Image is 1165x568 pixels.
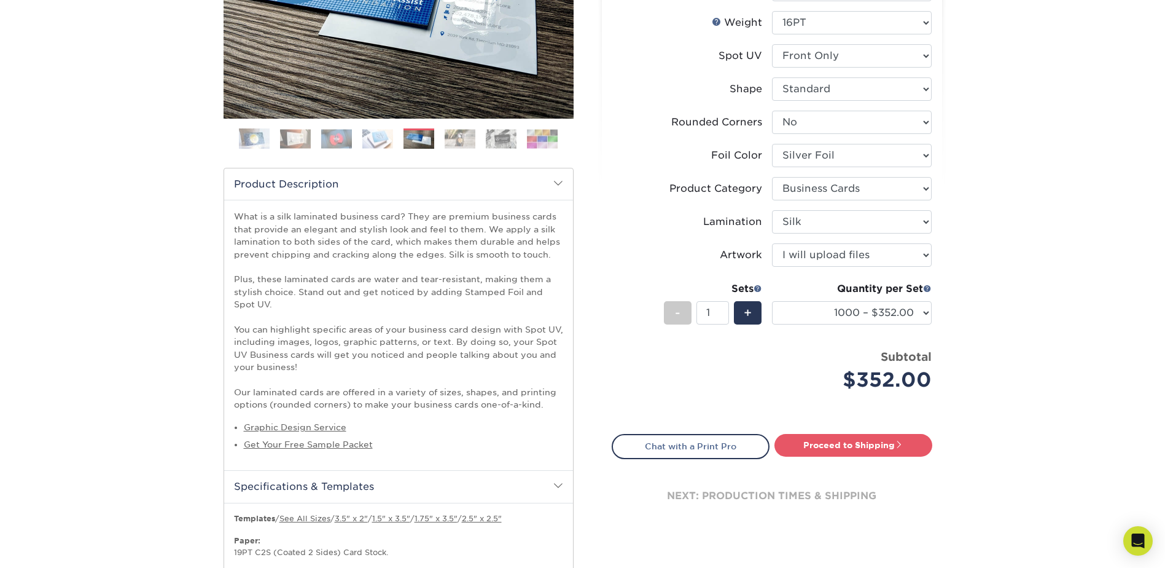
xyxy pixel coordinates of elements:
[1123,526,1153,556] div: Open Intercom Messenger
[415,514,458,523] a: 1.75" x 3.5"
[244,422,346,432] a: Graphic Design Service
[711,148,762,163] div: Foil Color
[527,129,558,148] img: Business Cards 08
[669,181,762,196] div: Product Category
[671,115,762,130] div: Rounded Corners
[403,130,434,149] img: Business Cards 05
[781,365,932,395] div: $352.00
[362,129,393,148] img: Business Cards 04
[703,215,762,229] div: Lamination
[612,459,932,533] div: next: production times & shipping
[279,514,330,523] a: See All Sizes
[234,536,260,545] strong: Paper:
[321,129,352,148] img: Business Cards 03
[720,248,762,262] div: Artwork
[612,434,770,459] a: Chat with a Print Pro
[664,282,762,296] div: Sets
[372,514,410,523] a: 1.5" x 3.5"
[675,304,680,322] span: -
[486,129,516,148] img: Business Cards 07
[244,440,373,449] a: Get Your Free Sample Packet
[774,434,932,456] a: Proceed to Shipping
[280,129,311,148] img: Business Cards 02
[462,514,502,523] a: 2.5" x 2.5"
[239,124,270,154] img: Business Cards 01
[719,49,762,63] div: Spot UV
[234,210,563,411] p: What is a silk laminated business card? They are premium business cards that provide an elegant a...
[224,470,573,502] h2: Specifications & Templates
[445,129,475,148] img: Business Cards 06
[224,168,573,200] h2: Product Description
[234,514,275,523] b: Templates
[730,82,762,97] div: Shape
[744,304,752,322] span: +
[881,350,932,363] strong: Subtotal
[335,514,368,523] a: 3.5" x 2"
[712,15,762,30] div: Weight
[772,282,932,296] div: Quantity per Set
